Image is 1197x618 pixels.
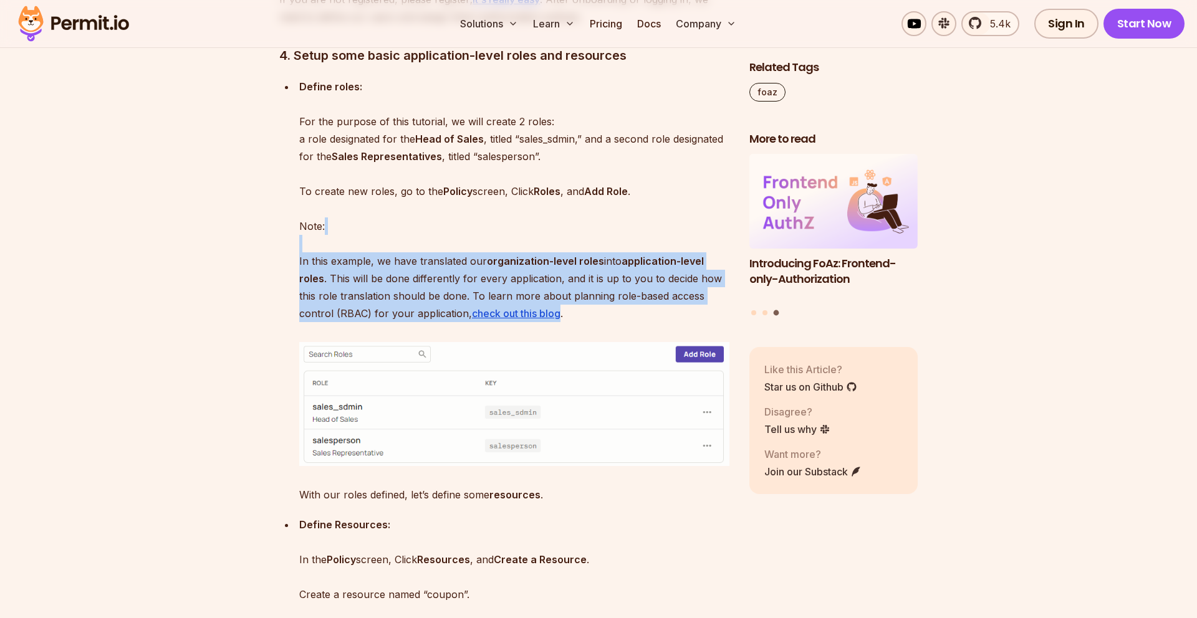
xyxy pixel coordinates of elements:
p: With our roles defined, let’s define some . [299,486,729,503]
li: 3 of 3 [749,154,918,303]
a: Pricing [585,11,627,36]
strong: Resources [417,553,470,566]
a: Sign In [1034,9,1098,39]
strong: Policy [443,185,473,197]
strong: Roles [534,185,560,197]
strong: Policy [327,553,356,566]
strong: Sales Representatives [332,150,442,163]
a: Join our Substack [764,464,862,479]
p: Want more? [764,447,862,462]
a: check out this blog [472,307,560,320]
p: Like this Article? [764,362,857,377]
strong: Head of Sales [415,133,484,145]
button: Learn [528,11,580,36]
strong: Create a Resource [494,553,587,566]
h2: More to read [749,131,918,147]
strong: Define roles: [299,80,362,93]
strong: Add Role [584,185,628,197]
a: foaz [749,83,786,102]
a: Start Now [1103,9,1185,39]
a: Tell us why [764,422,830,437]
button: Go to slide 2 [762,310,767,315]
a: Docs [632,11,666,36]
p: Disagree? [764,404,830,419]
a: 5.4k [961,11,1019,36]
img: 4.png [299,342,729,466]
h3: Introducing FoAz: Frontend-only-Authorization [749,256,918,287]
img: Introducing FoAz: Frontend-only-Authorization [749,154,918,249]
button: Solutions [455,11,523,36]
button: Go to slide 1 [751,310,756,315]
a: Introducing FoAz: Frontend-only-AuthorizationIntroducing FoAz: Frontend-only-Authorization [749,154,918,303]
strong: Define Resources: [299,518,390,531]
strong: resources [489,488,541,501]
h2: Related Tags [749,60,918,75]
p: For the purpose of this tutorial, we will create 2 roles: a role designated for the , titled “sal... [299,78,729,322]
strong: organization-level roles [487,255,604,267]
img: Permit logo [12,2,135,45]
h3: 4. Setup some basic application-level roles and resources [279,45,729,65]
a: Star us on Github [764,379,857,394]
button: Go to slide 3 [773,310,779,316]
strong: application-level roles [299,255,704,285]
div: Posts [749,154,918,318]
button: Company [671,11,741,36]
span: 5.4k [983,16,1011,31]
